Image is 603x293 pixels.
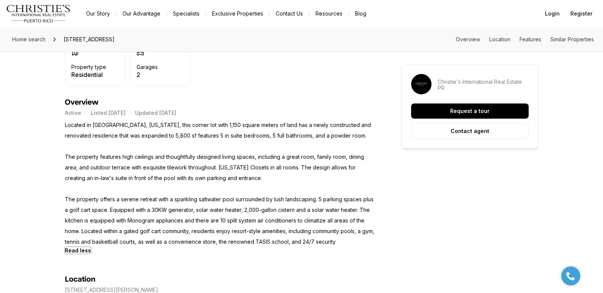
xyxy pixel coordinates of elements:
[545,11,560,17] span: Login
[65,275,96,284] h4: Location
[450,108,490,114] p: Request a tour
[349,8,372,19] a: Blog
[12,36,46,42] span: Home search
[65,120,374,247] p: Located in [GEOGRAPHIC_DATA], [US_STATE], this corner lot with 1,150 square meters of land has a ...
[116,8,166,19] a: Our Advantage
[566,6,597,21] button: Register
[135,110,176,116] p: Updated [DATE]
[6,5,71,23] img: logo
[451,128,489,134] p: Contact agent
[80,8,116,19] a: Our Story
[411,123,529,139] button: Contact agent
[570,11,592,17] span: Register
[270,8,309,19] button: Contact Us
[206,8,269,19] a: Exclusive Properties
[489,36,510,42] a: Skip to: Location
[65,110,81,116] p: Active
[411,103,529,119] button: Request a tour
[65,287,158,293] p: [STREET_ADDRESS][PERSON_NAME]
[167,8,206,19] a: Specialists
[65,247,91,254] button: Read less
[309,8,349,19] a: Resources
[9,33,49,45] a: Home search
[520,36,541,42] a: Skip to: Features
[91,110,126,116] p: Listed [DATE]
[137,64,158,70] p: Garages
[540,6,564,21] button: Login
[61,33,118,45] span: [STREET_ADDRESS]
[137,72,158,78] p: 2
[550,36,594,42] a: Skip to: Similar Properties
[456,36,594,42] nav: Page section menu
[71,72,106,78] p: Residential
[438,79,529,91] p: Christie's International Real Estate PR
[71,64,106,70] p: Property type
[456,36,480,42] a: Skip to: Overview
[65,98,374,107] h4: Overview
